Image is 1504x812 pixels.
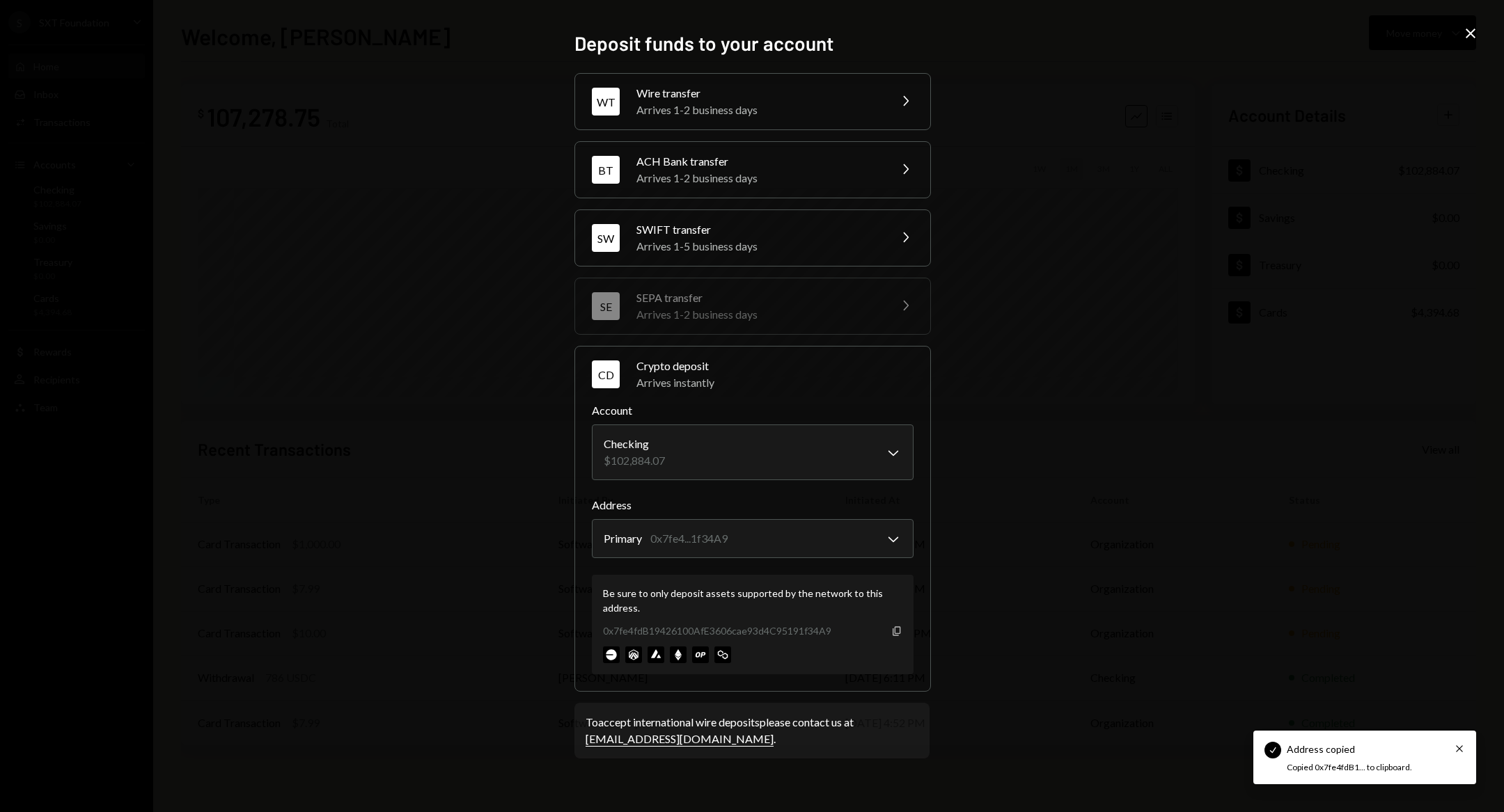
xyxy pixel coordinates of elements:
div: Arrives instantly [636,374,914,391]
div: SWIFT transfer [636,221,880,238]
a: [EMAIL_ADDRESS][DOMAIN_NAME] [586,732,774,747]
div: WT [592,88,620,116]
div: Arrives 1-2 business days [636,306,880,323]
div: SE [592,292,620,320]
div: BT [592,156,620,184]
button: SWSWIFT transferArrives 1-5 business days [575,210,930,266]
div: Arrives 1-2 business days [636,102,880,118]
button: BTACH Bank transferArrives 1-2 business days [575,142,930,198]
img: optimism-mainnet [692,646,709,663]
div: SW [592,224,620,252]
button: SESEPA transferArrives 1-2 business days [575,278,930,334]
button: CDCrypto depositArrives instantly [575,347,930,402]
img: base-mainnet [603,646,620,663]
div: 0x7fe4fdB19426100AfE3606cae93d4C95191f34A9 [603,623,831,638]
div: Address copied [1287,742,1355,756]
div: Crypto deposit [636,358,914,374]
div: CD [592,360,620,388]
div: Be sure to only deposit assets supported by the network to this address. [603,586,902,615]
div: Arrives 1-5 business days [636,238,880,255]
img: avalanche-mainnet [648,646,664,663]
img: polygon-mainnet [714,646,731,663]
label: Account [592,402,914,419]
div: Arrives 1-2 business days [636,170,880,186]
div: To accept international wire deposits please contact us at . [586,714,918,747]
div: ACH Bank transfer [636,153,880,170]
div: CDCrypto depositArrives instantly [592,402,914,674]
div: 0x7fe4...1f34A9 [650,530,728,547]
div: Wire transfer [636,85,880,102]
img: arbitrum-mainnet [625,646,642,663]
div: Copied 0x7fe4fdB1... to clipboard. [1287,762,1434,774]
label: Address [592,497,914,514]
button: Account [592,424,914,480]
div: SEPA transfer [636,289,880,306]
button: WTWire transferArrives 1-2 business days [575,74,930,129]
img: ethereum-mainnet [670,646,687,663]
h2: Deposit funds to your account [574,30,930,57]
button: Address [592,519,914,558]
